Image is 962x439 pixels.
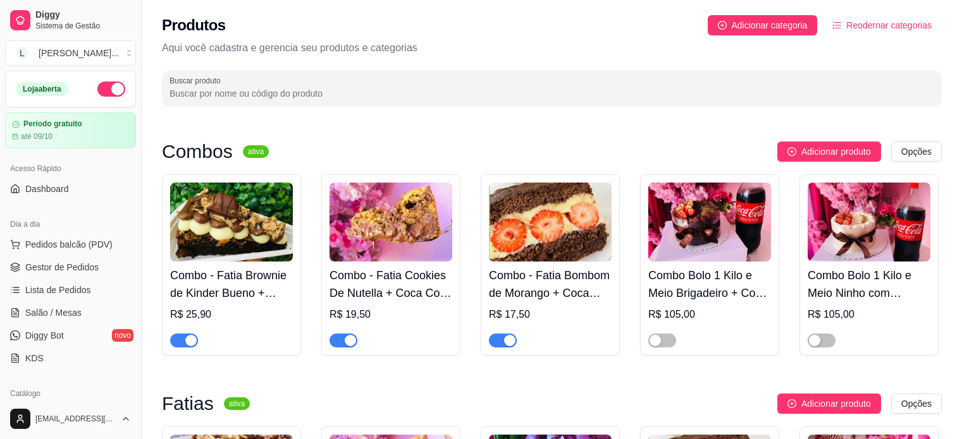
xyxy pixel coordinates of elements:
[5,40,136,66] button: Select a team
[489,307,612,322] div: R$ 17,50
[648,183,771,262] img: product-image
[5,5,136,35] a: DiggySistema de Gestão
[808,267,930,302] h4: Combo Bolo 1 Kilo e Meio Ninho com Morango + Coca Cola 2 litros Original
[5,179,136,199] a: Dashboard
[16,47,28,59] span: L
[162,40,942,56] p: Aqui você cadastra e gerencia seu produtos e categorias
[25,352,44,364] span: KDS
[25,329,64,342] span: Diggy Bot
[25,261,99,274] span: Gestor de Pedidos
[5,348,136,368] a: KDS
[489,267,612,302] h4: Combo - Fatia Bombom de Morango + Coca Cola 200ml
[35,9,131,21] span: Diggy
[901,397,932,411] span: Opções
[801,397,871,411] span: Adicionar produto
[787,147,796,156] span: plus-circle
[5,280,136,300] a: Lista de Pedidos
[801,145,871,159] span: Adicionar produto
[330,267,452,302] h4: Combo - Fatia Cookies De Nutella + Coca Cola 200ml
[777,394,881,414] button: Adicionar produto
[5,112,136,148] a: Período gratuitoaté 09/10
[25,284,91,296] span: Lista de Pedidos
[170,267,293,302] h4: Combo - Fatia Brownie de Kinder Bueno + Coca - Cola 200 ml
[787,399,796,408] span: plus-circle
[23,119,82,129] article: Período gratuito
[39,47,119,59] div: [PERSON_NAME] ...
[25,183,69,195] span: Dashboard
[170,87,934,100] input: Buscar produto
[170,75,225,86] label: Buscar produto
[97,81,125,97] button: Alterar Status
[5,383,136,404] div: Catálogo
[891,141,942,162] button: Opções
[718,21,727,30] span: plus-circle
[162,15,226,35] h2: Produtos
[330,307,452,322] div: R$ 19,50
[822,15,942,35] button: Reodernar categorias
[35,414,116,424] span: [EMAIL_ADDRESS][DOMAIN_NAME]
[5,159,136,179] div: Acesso Rápido
[162,396,214,411] h3: Fatias
[648,267,771,302] h4: Combo Bolo 1 Kilo e Meio Brigadeiro + Coca Cola 2 litros Original
[5,234,136,255] button: Pedidos balcão (PDV)
[648,307,771,322] div: R$ 105,00
[846,18,932,32] span: Reodernar categorias
[5,303,136,323] a: Salão / Mesas
[708,15,818,35] button: Adicionar categoria
[832,21,841,30] span: ordered-list
[21,131,52,141] article: até 09/10
[5,404,136,434] button: [EMAIL_ADDRESS][DOMAIN_NAME]
[224,397,250,410] sup: ativa
[170,307,293,322] div: R$ 25,90
[808,307,930,322] div: R$ 105,00
[901,145,932,159] span: Opções
[243,145,269,158] sup: ativa
[25,306,82,319] span: Salão / Mesas
[5,257,136,277] a: Gestor de Pedidos
[35,21,131,31] span: Sistema de Gestão
[330,183,452,262] img: product-image
[5,325,136,346] a: Diggy Botnovo
[891,394,942,414] button: Opções
[732,18,808,32] span: Adicionar categoria
[489,183,612,262] img: product-image
[16,82,68,96] div: Loja aberta
[777,141,881,162] button: Adicionar produto
[25,238,113,251] span: Pedidos balcão (PDV)
[162,144,233,159] h3: Combos
[5,214,136,234] div: Dia a dia
[170,183,293,262] img: product-image
[808,183,930,262] img: product-image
